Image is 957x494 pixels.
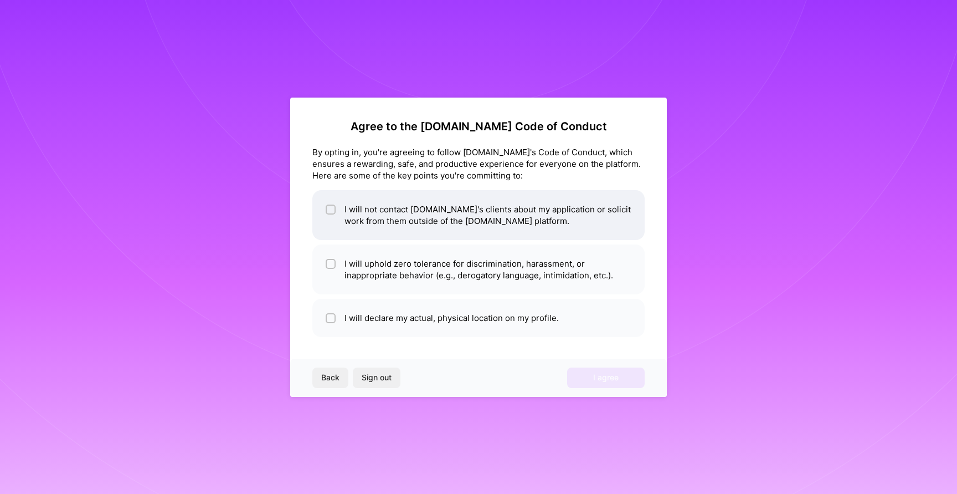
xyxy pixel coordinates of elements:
[312,368,348,388] button: Back
[312,190,645,240] li: I will not contact [DOMAIN_NAME]'s clients about my application or solicit work from them outside...
[362,372,392,383] span: Sign out
[353,368,400,388] button: Sign out
[312,245,645,294] li: I will uphold zero tolerance for discrimination, harassment, or inappropriate behavior (e.g., der...
[312,120,645,133] h2: Agree to the [DOMAIN_NAME] Code of Conduct
[312,146,645,181] div: By opting in, you're agreeing to follow [DOMAIN_NAME]'s Code of Conduct, which ensures a rewardin...
[312,299,645,337] li: I will declare my actual, physical location on my profile.
[321,372,339,383] span: Back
